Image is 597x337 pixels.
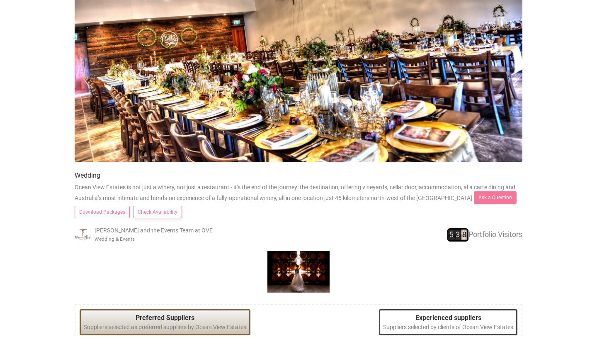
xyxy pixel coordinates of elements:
[449,230,455,240] span: 5
[68,162,529,293] div: Ocean View Estates is not just a winery, not just a restaurant - it’s the end of the journey: the...
[75,226,91,243] img: Image.png
[75,172,522,179] h4: Wedding
[379,309,517,335] div: Suppliers selected by clients of Ocean View Estates
[474,191,517,204] a: Ask a Question
[373,228,522,242] div: Portfolio Visitors
[383,313,513,323] legend: Experienced suppliers
[133,206,182,218] a: Check Availability
[462,230,468,240] span: 8
[80,309,250,335] div: Suppliers selected as preferred suppliers by Ocean View Estates
[84,313,246,323] legend: Preferred Suppliers
[75,226,224,243] div: [PERSON_NAME] and the Events Team at OVE
[95,236,135,242] small: Wedding & Events
[75,206,130,218] a: Download Packages
[267,251,330,293] img: Matthew_Eastgate_-_Wine_Barrels.jpg
[456,230,461,240] span: 3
